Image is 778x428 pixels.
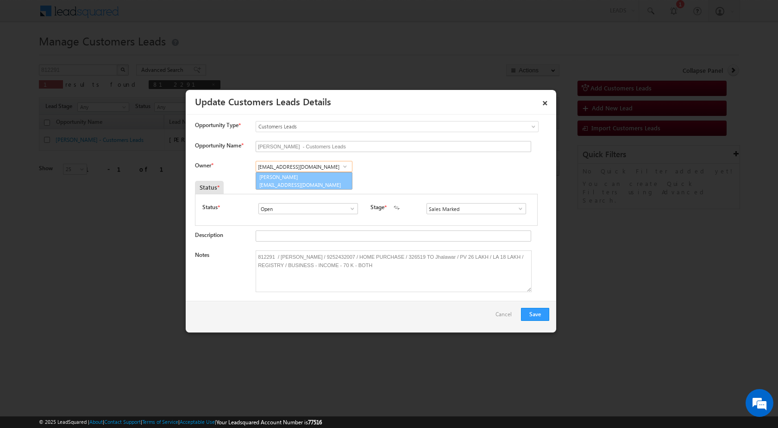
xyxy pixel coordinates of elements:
[427,203,526,214] input: Type to Search
[256,161,352,172] input: Type to Search
[256,122,501,131] span: Customers Leads
[195,142,243,149] label: Opportunity Name
[370,203,384,211] label: Stage
[256,121,539,132] a: Customers Leads
[339,162,351,171] a: Show All Items
[104,419,141,425] a: Contact Support
[195,121,238,129] span: Opportunity Type
[496,308,516,326] a: Cancel
[258,203,358,214] input: Type to Search
[142,419,178,425] a: Terms of Service
[12,86,169,278] textarea: Type your message and click 'Submit'
[195,181,224,194] div: Status
[16,49,39,61] img: d_60004797649_company_0_60004797649
[216,419,322,426] span: Your Leadsquared Account Number is
[256,172,352,190] a: [PERSON_NAME]
[195,251,209,258] label: Notes
[202,203,218,211] label: Status
[152,5,174,27] div: Minimize live chat window
[344,204,356,213] a: Show All Items
[195,231,223,238] label: Description
[308,419,322,426] span: 77516
[521,308,549,321] button: Save
[537,93,553,109] a: ×
[259,181,343,188] span: [EMAIL_ADDRESS][DOMAIN_NAME]
[89,419,103,425] a: About
[195,162,213,169] label: Owner
[136,286,168,298] em: Submit
[180,419,215,425] a: Acceptable Use
[512,204,524,213] a: Show All Items
[195,95,331,108] a: Update Customers Leads Details
[39,418,322,427] span: © 2025 LeadSquared | | | | |
[48,49,156,61] div: Leave a message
